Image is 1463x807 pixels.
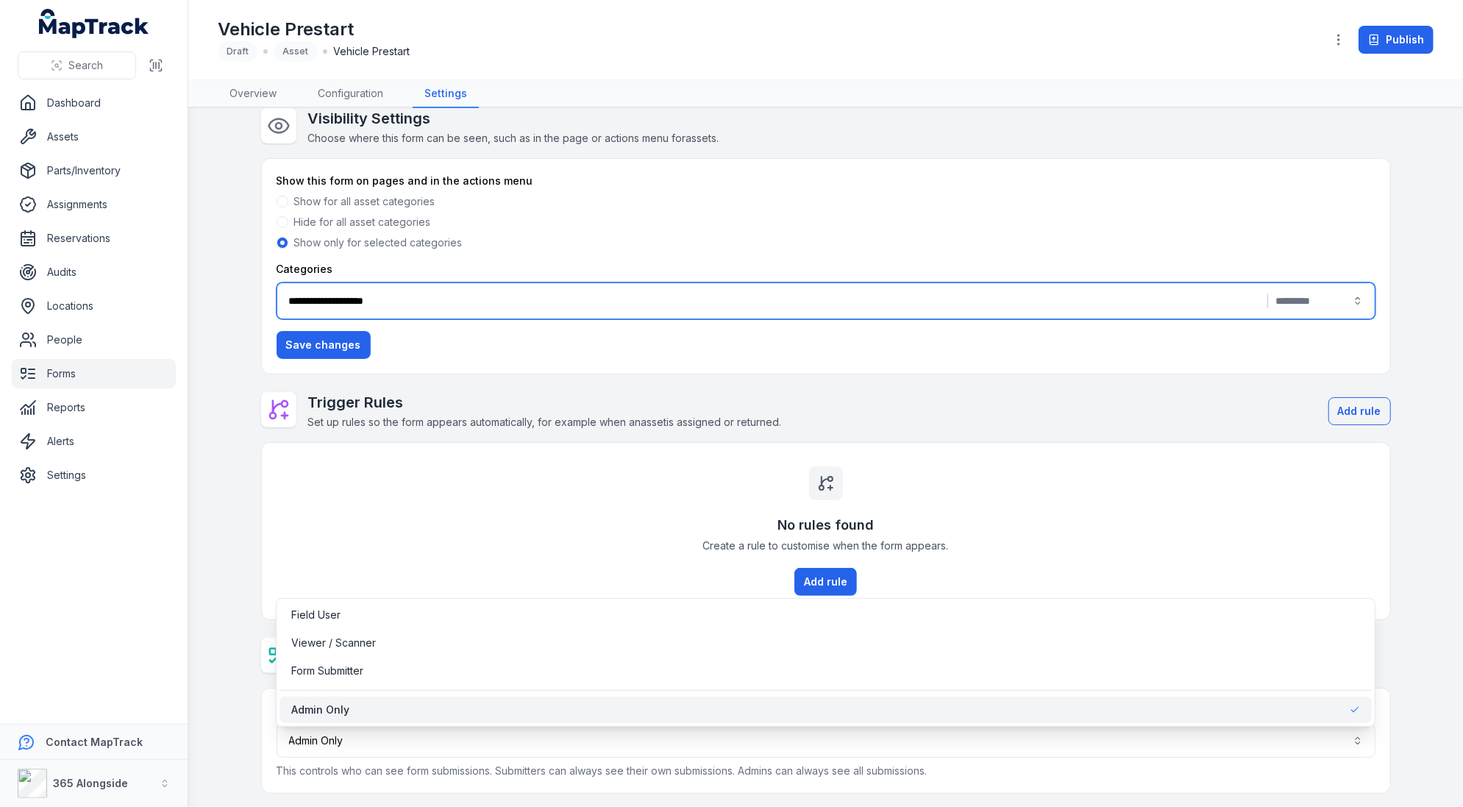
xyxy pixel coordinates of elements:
span: Admin Only [291,703,349,717]
span: Field User [291,608,341,622]
button: Admin Only [277,724,1375,758]
div: Admin Only [276,598,1375,727]
span: Form Submitter [291,664,363,678]
span: Viewer / Scanner [291,636,376,650]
